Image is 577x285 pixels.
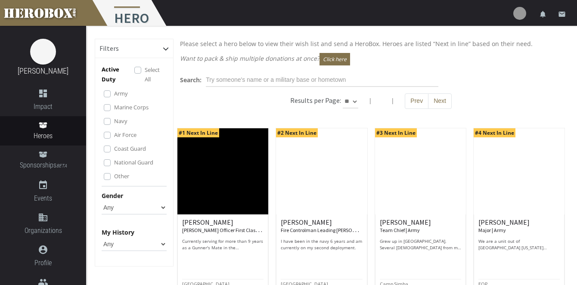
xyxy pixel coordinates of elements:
[320,53,350,65] button: Click here
[114,116,127,126] label: Navy
[102,65,134,84] p: Active Duty
[180,75,202,85] label: Search:
[180,39,562,49] p: Please select a hero below to view their wish list and send a HeroBox. Heroes are listed “Next in...
[474,128,515,137] span: #4 Next In Line
[380,238,461,251] p: Grew up in [GEOGRAPHIC_DATA]. Several [DEMOGRAPHIC_DATA] from my father’s side were in the Army w...
[380,219,461,234] h6: [PERSON_NAME]
[114,130,136,139] label: Air Force
[478,227,506,233] small: Major | Army
[30,39,56,65] img: image
[375,128,417,137] span: #3 Next In Line
[102,227,134,237] label: My History
[114,158,153,167] label: National Guard
[281,225,403,234] small: Fire Controlman Leading [PERSON_NAME] Officer | Navy
[102,191,123,201] label: Gender
[182,225,272,234] small: [PERSON_NAME] Officer First Class | Navy
[114,89,128,98] label: Army
[206,73,438,87] input: Try someone's name or a military base or hometown
[513,7,526,20] img: user-image
[99,45,119,53] h6: Filters
[18,66,68,75] a: [PERSON_NAME]
[369,96,372,105] span: |
[177,128,219,137] span: #1 Next In Line
[114,171,129,181] label: Other
[428,93,452,109] button: Next
[539,10,547,18] i: notifications
[276,128,318,137] span: #2 Next In Line
[114,144,146,153] label: Coast Guard
[56,163,67,169] small: BETA
[182,219,264,234] h6: [PERSON_NAME]
[145,65,167,84] label: Select All
[180,53,562,65] p: Want to pack & ship multiple donations at once?
[281,238,362,251] p: I have been in the navy 6 years and am currently on my second deployment.
[182,238,264,251] p: Currently serving for more than 9 years as a Gunner's Mate in the [DEMOGRAPHIC_DATA] Navy and on ...
[380,227,420,233] small: Team Chief | Army
[405,93,428,109] button: Prev
[290,96,341,105] h6: Results per Page:
[478,219,560,234] h6: [PERSON_NAME]
[558,10,566,18] i: email
[281,219,362,234] h6: [PERSON_NAME]
[114,102,149,112] label: Marine Corps
[478,238,560,251] p: We are a unit out of [GEOGRAPHIC_DATA] [US_STATE] deployed across CENTCOM. Thank you for your don...
[391,96,394,105] span: |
